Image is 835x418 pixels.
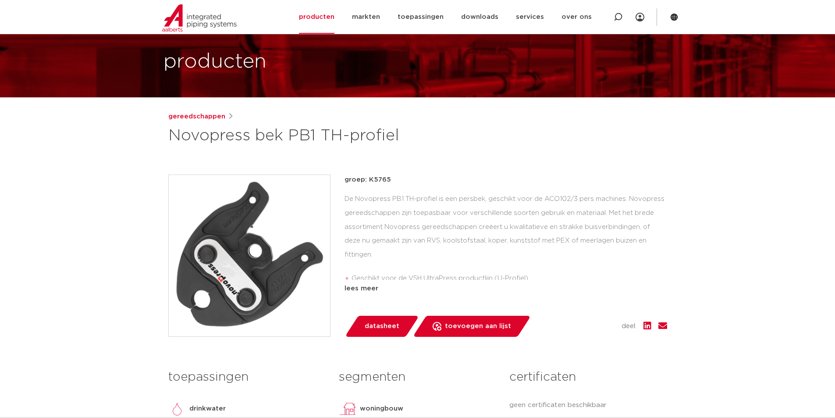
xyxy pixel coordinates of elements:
p: geen certificaten beschikbaar [509,400,667,411]
p: woningbouw [360,404,403,414]
h3: certificaten [509,368,667,386]
h3: segmenten [339,368,496,386]
h1: producten [163,48,266,76]
li: Geschikt voor de VSH UltraPress productlijn (U-Profiel) [352,272,667,286]
p: groep: K5765 [345,175,667,185]
a: datasheet [345,316,419,337]
p: drinkwater [189,404,226,414]
span: datasheet [365,319,399,333]
a: gereedschappen [168,111,225,122]
img: woningbouw [339,400,356,418]
div: lees meer [345,283,667,294]
h1: Novopress bek PB1 TH-profiel [168,125,497,146]
span: deel: [622,321,636,332]
h3: toepassingen [168,368,326,386]
span: toevoegen aan lijst [445,319,511,333]
div: De Novopress PB1 TH-profiel is een persbek, geschikt voor de ACO102/3 pers machines. Novopress ge... [345,192,667,280]
img: drinkwater [168,400,186,418]
img: Product Image for Novopress bek PB1 TH-profiel [169,175,330,336]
